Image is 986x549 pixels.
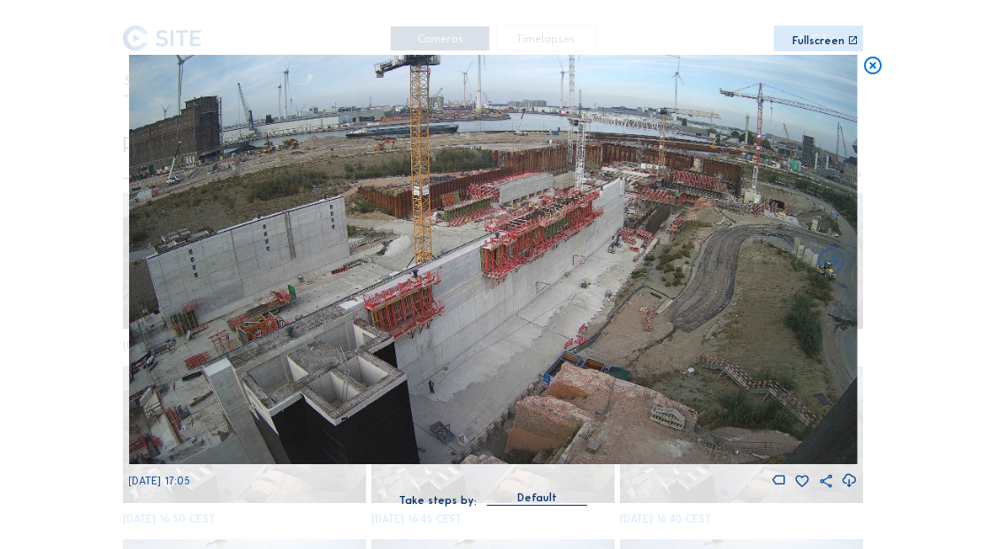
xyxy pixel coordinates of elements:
[128,475,190,487] span: [DATE] 17:05
[517,490,557,506] div: Default
[486,490,587,505] div: Default
[792,35,845,46] div: Fullscreen
[815,247,847,278] i: Back
[399,495,477,506] div: Take steps by:
[128,55,857,465] img: Image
